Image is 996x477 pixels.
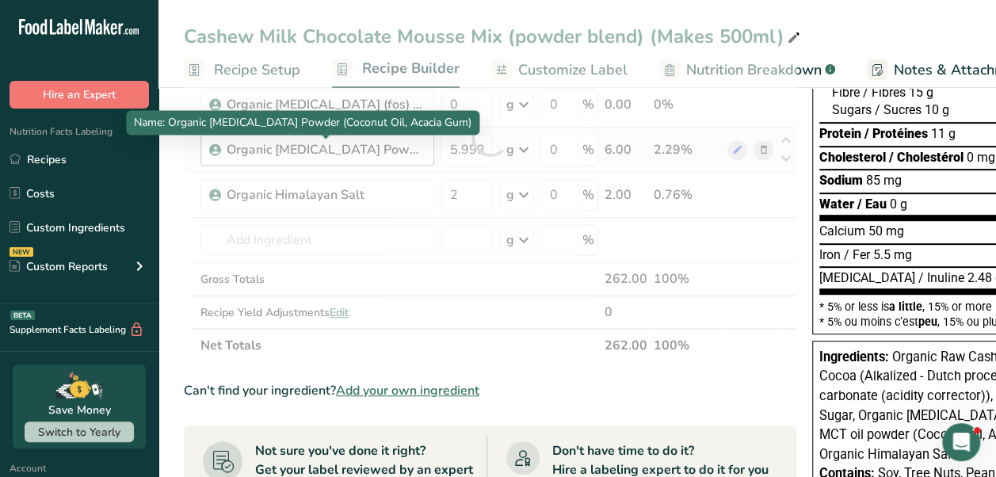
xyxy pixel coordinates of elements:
span: 15 g [909,85,933,100]
span: peu [918,315,937,328]
span: 50 mg [868,223,904,238]
span: Cholesterol [819,150,886,165]
span: Fibre [832,85,860,100]
div: NEW [10,247,33,257]
span: 10 g [925,102,949,117]
span: 0 g [890,197,907,212]
span: a little [889,300,922,313]
div: Save Money [48,402,111,418]
span: / Sucres [875,102,922,117]
span: Iron [819,247,841,262]
span: / Cholestérol [889,150,964,165]
span: / Protéines [864,126,928,141]
span: Sugars [832,102,872,117]
span: 5.5 mg [873,247,912,262]
div: BETA [10,311,35,320]
div: Custom Reports [10,258,108,275]
span: / Fibres [863,85,906,100]
div: Can't find your ingredient? [184,381,796,400]
span: / Fer [844,247,870,262]
span: 0 mg [967,150,995,165]
button: Hire an Expert [10,81,149,109]
span: Calcium [819,223,865,238]
span: Protein [819,126,861,141]
span: 85 mg [866,173,902,188]
span: / Inuline [918,270,964,285]
span: Water [819,197,854,212]
span: [MEDICAL_DATA] [819,270,915,285]
span: / Eau [857,197,887,212]
span: 11 g [931,126,956,141]
iframe: Intercom live chat [942,423,980,461]
span: Sodium [819,173,863,188]
span: Ingredients: [819,349,889,364]
span: Name: Organic [MEDICAL_DATA] Powder (Coconut Oil, Acacia Gum) [134,115,471,130]
span: Switch to Yearly [38,425,120,440]
span: Add your own ingredient [336,381,479,400]
button: Switch to Yearly [25,422,134,442]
